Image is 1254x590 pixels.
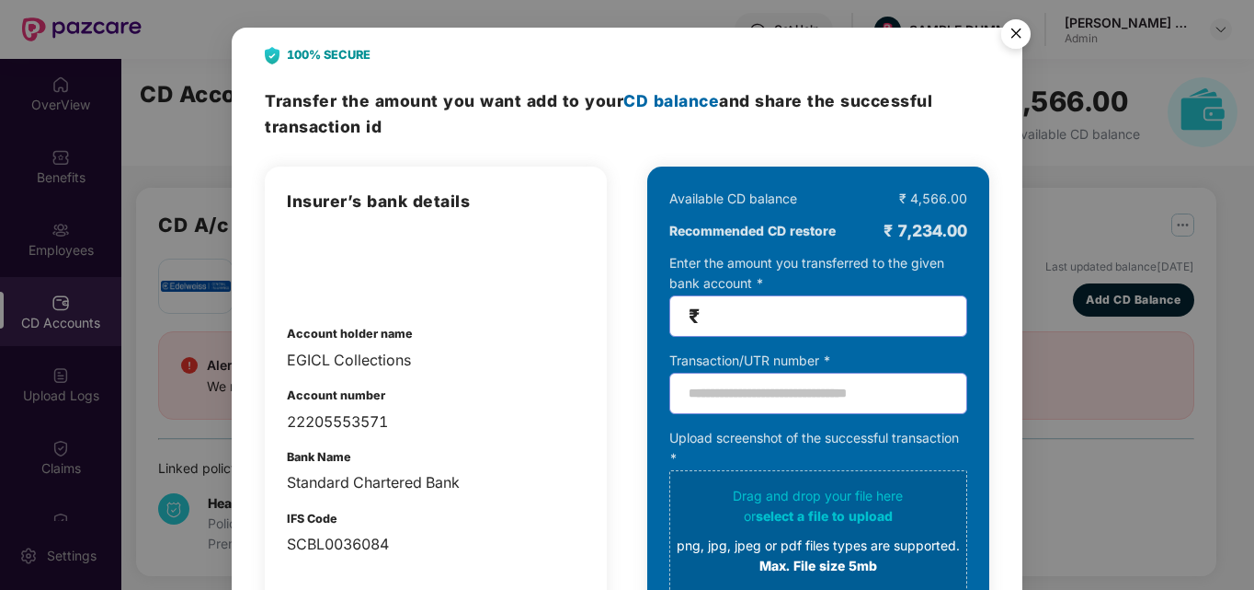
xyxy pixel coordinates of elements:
div: Enter the amount you transferred to the given bank account * [669,253,967,337]
img: svg+xml;base64,PHN2ZyB4bWxucz0iaHR0cDovL3d3dy53My5vcmcvMjAwMC9zdmciIHdpZHRoPSI1NiIgaGVpZ2h0PSI1Ni... [990,11,1042,63]
div: Standard Chartered Bank [287,471,585,494]
div: Transaction/UTR number * [669,351,967,371]
span: ₹ [689,306,700,327]
div: png, jpg, jpeg or pdf files types are supported. [677,536,960,556]
b: IFS Code [287,512,337,526]
div: ₹ 7,234.00 [883,218,967,244]
span: you want add to your [443,91,719,110]
h3: Insurer’s bank details [287,189,585,214]
div: Drag and drop your file here [677,486,960,576]
span: CD balance [623,91,719,110]
div: Max. File size 5mb [677,556,960,576]
img: svg+xml;base64,PHN2ZyB4bWxucz0iaHR0cDovL3d3dy53My5vcmcvMjAwMC9zdmciIHdpZHRoPSIyNCIgaGVpZ2h0PSIyOC... [265,47,279,64]
div: 22205553571 [287,411,585,434]
div: Available CD balance [669,189,797,209]
b: 100% SECURE [287,46,370,64]
img: onboarding [287,233,382,297]
div: SCBL0036084 [287,533,585,556]
b: Account number [287,388,385,402]
div: ₹ 4,566.00 [899,189,967,209]
b: Bank Name [287,450,351,464]
button: Close [990,10,1040,60]
b: Account holder name [287,327,413,341]
span: select a file to upload [756,508,893,524]
div: EGICL Collections [287,349,585,372]
b: Recommended CD restore [669,221,836,241]
h3: Transfer the amount and share the successful transaction id [265,88,988,139]
div: or [677,506,960,526]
